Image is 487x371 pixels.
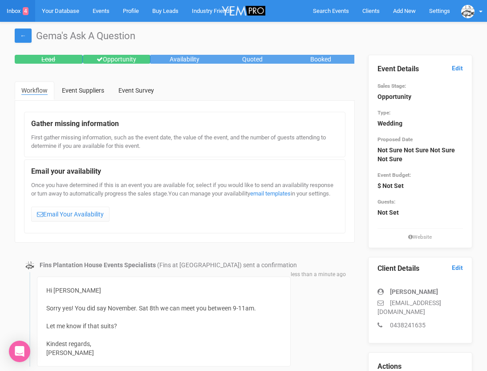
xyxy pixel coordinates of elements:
[15,29,32,43] a: ←
[31,207,110,222] a: Email Your Availability
[377,64,463,74] legend: Event Details
[157,261,297,269] span: (Fins at [GEOGRAPHIC_DATA]) sent a confirmation
[377,120,402,127] strong: Wedding
[377,110,390,116] small: Type:
[287,55,355,64] div: Booked
[377,321,463,330] p: 0438241635
[377,264,463,274] legend: Client Details
[377,83,406,89] small: Sales Stage:
[31,167,338,177] legend: Email your availability
[377,199,395,205] small: Guests:
[377,209,399,216] strong: Not Set
[168,190,330,197] span: You can manage your availability in your settings.
[150,55,219,64] div: Availability
[40,261,156,269] strong: Fins Plantation House Events Specialists
[452,64,463,73] a: Edit
[313,8,349,14] span: Search Events
[9,341,30,362] div: Open Intercom Messenger
[219,55,287,64] div: Quoted
[390,288,438,295] strong: [PERSON_NAME]
[250,190,291,197] a: email templates
[23,7,28,15] span: 4
[112,82,161,99] a: Event Survey
[377,172,411,178] small: Event Budget:
[452,264,463,272] a: Edit
[377,233,463,241] small: Website
[15,55,83,64] div: Lead
[15,31,472,41] h1: Gema's Ask A Question
[55,82,111,99] a: Event Suppliers
[31,181,338,226] div: Once you have determined if this is an event you are available for, select if you would like to s...
[291,271,346,278] span: less than a minute ago
[377,93,411,100] strong: Opportunity
[393,8,416,14] span: Add New
[83,55,151,64] div: Opportunity
[46,286,281,357] div: Hi [PERSON_NAME] Sorry yes! You did say November. Sat 8th we can meet you between 9-11am. Let me ...
[377,147,455,163] strong: Not Sure Not Sure Not Sure Not Sure
[461,5,475,18] img: data
[377,182,404,189] strong: $ Not Set
[362,8,380,14] span: Clients
[15,82,54,100] a: Workflow
[377,136,413,143] small: Proposed Date
[31,134,338,150] div: First gather missing information, such as the event date, the value of the event, and the number ...
[31,119,338,129] legend: Gather missing information
[25,261,34,270] img: data
[377,298,463,316] p: [EMAIL_ADDRESS][DOMAIN_NAME]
